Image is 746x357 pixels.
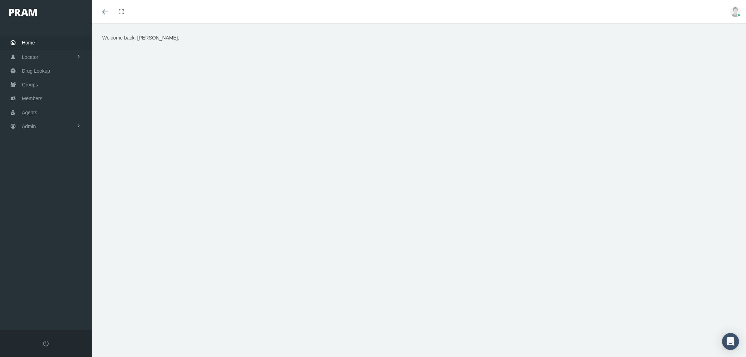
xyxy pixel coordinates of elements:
span: Welcome back, [PERSON_NAME]. [102,35,179,41]
span: Members [22,92,42,105]
span: Locator [22,50,38,64]
img: user-placeholder.jpg [730,6,741,17]
img: PRAM_20_x_78.png [9,9,37,16]
span: Drug Lookup [22,64,50,78]
div: Open Intercom Messenger [722,333,739,350]
span: Admin [22,120,36,133]
span: Groups [22,78,38,91]
span: Agents [22,106,37,119]
span: Home [22,36,35,49]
